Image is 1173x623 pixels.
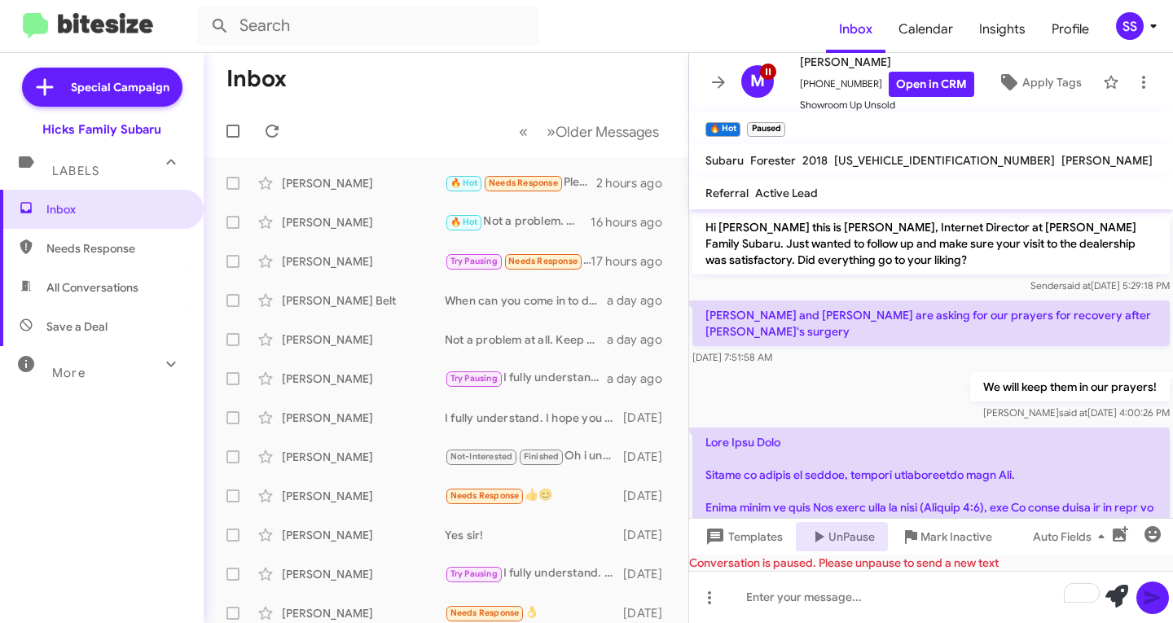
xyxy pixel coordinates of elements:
button: Next [537,115,669,148]
span: M [750,68,765,94]
span: 🔥 Hot [450,178,478,188]
div: [PERSON_NAME] [282,605,445,621]
nav: Page navigation example [510,115,669,148]
div: To enrich screen reader interactions, please activate Accessibility in Grammarly extension settings [689,571,1173,623]
button: Templates [689,522,796,551]
div: Not a problem at all. Keep me updated! [445,331,607,348]
span: Try Pausing [450,373,498,384]
span: Mark Inactive [920,522,992,551]
a: Inbox [826,6,885,53]
span: Auto Fields [1033,522,1111,551]
div: [PERSON_NAME] [282,527,445,543]
div: [DATE] [623,566,675,582]
h1: Inbox [226,66,287,92]
small: 🔥 Hot [705,122,740,137]
span: Labels [52,164,99,178]
div: Hicks Family Subaru [42,121,161,138]
div: Not a problem. Here let me text you on our other work line and then we can see what we can do for... [445,213,591,231]
span: [PERSON_NAME] [1061,153,1153,168]
span: Try Pausing [450,256,498,266]
input: Search [197,7,539,46]
button: Mark Inactive [888,522,1005,551]
div: [PERSON_NAME] [282,410,445,426]
span: More [52,366,86,380]
span: [PERSON_NAME] [DATE] 4:00:26 PM [983,406,1170,419]
a: Profile [1039,6,1102,53]
span: « [519,121,528,142]
span: Needs Response [508,256,578,266]
span: Inbox [46,201,185,217]
button: UnPause [796,522,888,551]
span: Needs Response [46,240,185,257]
span: Needs Response [450,608,520,618]
span: said at [1062,279,1091,292]
span: Save a Deal [46,318,108,335]
span: Showroom Up Unsold [800,97,974,113]
div: I fully understand. I hope you feel better! Keep us updated down the line we would love to assist... [445,410,623,426]
div: [PERSON_NAME] [282,371,445,387]
div: [PERSON_NAME] [282,566,445,582]
div: Not yet [445,252,591,270]
span: [PHONE_NUMBER] [800,72,974,97]
div: a day ago [607,331,675,348]
span: said at [1059,406,1087,419]
div: [PERSON_NAME] [282,175,445,191]
div: 👌 [445,603,623,622]
span: Apply Tags [1022,68,1082,97]
div: [PERSON_NAME] [282,214,445,230]
div: [PERSON_NAME] [282,331,445,348]
span: 🔥 Hot [450,217,478,227]
div: [DATE] [623,527,675,543]
span: [DATE] 7:51:58 AM [692,351,772,363]
span: Not-Interested [450,451,513,462]
div: [DATE] [623,605,675,621]
button: Previous [509,115,538,148]
a: Open in CRM [889,72,974,97]
a: Calendar [885,6,966,53]
small: Paused [747,122,784,137]
span: [US_VEHICLE_IDENTIFICATION_NUMBER] [834,153,1055,168]
div: [PERSON_NAME] [282,449,445,465]
span: All Conversations [46,279,138,296]
span: Needs Response [489,178,558,188]
div: a day ago [607,292,675,309]
div: 17 hours ago [591,253,675,270]
span: Forester [750,153,796,168]
a: Special Campaign [22,68,182,107]
a: Insights [966,6,1039,53]
div: Conversation is paused. Please unpause to send a new text [689,555,1173,571]
span: Sender [DATE] 5:29:18 PM [1030,279,1170,292]
button: Apply Tags [983,68,1095,97]
div: a day ago [607,371,675,387]
p: [PERSON_NAME] and [PERSON_NAME] are asking for our prayers for recovery after [PERSON_NAME]'s sur... [692,301,1170,346]
span: Active Lead [755,186,818,200]
div: [PERSON_NAME] [282,488,445,504]
div: [PERSON_NAME] [282,253,445,270]
span: Special Campaign [71,79,169,95]
div: Yes sir! [445,527,623,543]
span: Finished [524,451,560,462]
span: Templates [702,522,783,551]
span: » [547,121,556,142]
div: When can you come in to discuss this? We would love to asssit you! [445,292,607,309]
span: Older Messages [556,123,659,141]
button: Auto Fields [1020,522,1124,551]
span: UnPause [828,522,875,551]
div: I fully understand. Life does happen and i hope your journey is going well. For sure we are ready... [445,564,623,583]
span: Referral [705,186,749,200]
div: 2 hours ago [596,175,675,191]
span: [PERSON_NAME] [800,52,974,72]
span: Subaru [705,153,744,168]
p: We will keep them in our prayers! [970,372,1170,401]
div: SS [1116,12,1144,40]
p: Hi [PERSON_NAME] this is [PERSON_NAME], Internet Director at [PERSON_NAME] Family Subaru. Just wa... [692,213,1170,274]
div: 16 hours ago [591,214,675,230]
span: Needs Response [450,490,520,501]
div: Please pray for [PERSON_NAME] and her family [445,173,596,192]
div: I fully understand. I am sorry for your loss... [445,369,607,388]
div: [DATE] [623,410,675,426]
